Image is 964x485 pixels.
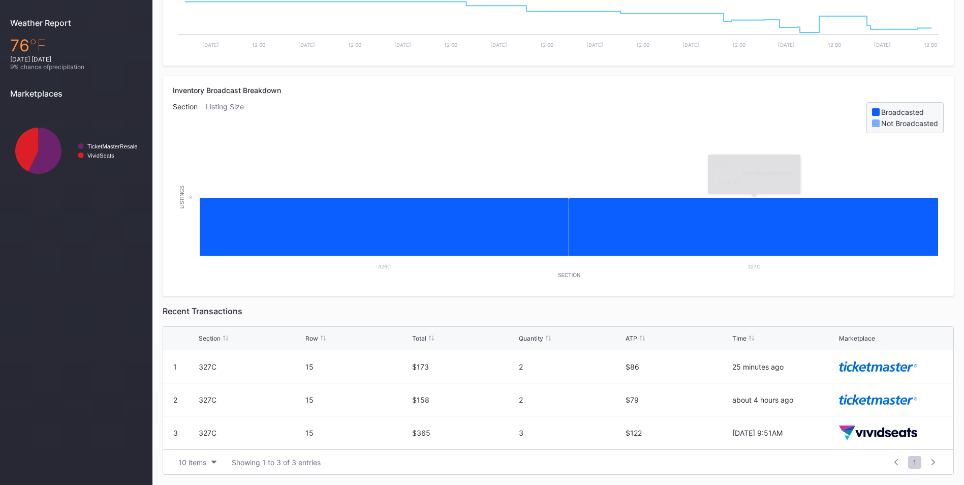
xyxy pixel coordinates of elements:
text: 8 [189,194,192,200]
div: 9 % chance of precipitation [10,63,142,71]
text: [DATE] [202,42,219,48]
text: [DATE] [586,42,603,48]
text: [DATE] [874,42,891,48]
div: Row [305,335,318,342]
div: about 4 hours ago [732,396,836,404]
text: TicketMasterResale [87,143,137,149]
div: Section [199,335,221,342]
div: 2 [173,396,177,404]
div: Quantity [519,335,543,342]
div: Total [412,335,426,342]
text: 12:00 [732,42,745,48]
text: [DATE] [298,42,315,48]
svg: Chart title [10,106,142,195]
div: Inventory Broadcast Breakdown [173,86,944,95]
text: [DATE] [394,42,411,48]
div: 1 [173,362,177,371]
div: [DATE] 9:51AM [732,429,836,437]
div: 25 minutes ago [732,362,836,371]
div: $86 [626,362,730,371]
div: 327C [199,429,303,437]
text: VividSeats [87,153,114,159]
div: Listing Size [206,102,252,133]
div: $173 [412,362,516,371]
img: ticketmaster.svg [839,395,917,405]
span: 1 [908,456,921,469]
text: 12:00 [444,42,457,48]
button: 10 items [173,456,222,469]
div: 2 [519,362,623,371]
div: $122 [626,429,730,437]
img: vividSeats.svg [839,426,917,440]
span: ℉ [29,36,46,55]
div: 2 [519,396,623,404]
div: $158 [412,396,516,404]
div: 76 [10,36,142,55]
div: Showing 1 to 3 of 3 entries [232,458,321,467]
img: ticketmaster.svg [839,361,917,372]
text: Section [558,272,580,278]
div: Broadcasted [881,108,924,116]
div: Marketplace [839,335,875,342]
div: 15 [305,362,410,371]
div: 3 [173,429,178,437]
div: Weather Report [10,18,142,28]
text: [DATE] [490,42,507,48]
text: 12:00 [540,42,553,48]
div: 327C [199,396,303,404]
div: [DATE] [DATE] [10,55,142,63]
text: 327C [748,263,760,269]
text: [DATE] [778,42,795,48]
div: 15 [305,429,410,437]
div: 3 [519,429,623,437]
text: Listings [179,185,185,208]
div: Recent Transactions [163,306,954,316]
text: 326C [378,263,391,269]
div: 10 items [178,458,206,467]
div: Section [173,102,206,133]
div: $365 [412,429,516,437]
text: 12:00 [252,42,265,48]
div: ATP [626,335,637,342]
text: 12:00 [924,42,937,48]
div: Time [732,335,747,342]
text: 12:00 [828,42,841,48]
div: $79 [626,396,730,404]
text: [DATE] [682,42,699,48]
svg: Chart title [173,133,944,286]
text: 12:00 [348,42,361,48]
div: Marketplaces [10,88,142,99]
div: 15 [305,396,410,404]
text: 12:00 [636,42,649,48]
div: 327C [199,362,303,371]
div: Not Broadcasted [881,119,938,128]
